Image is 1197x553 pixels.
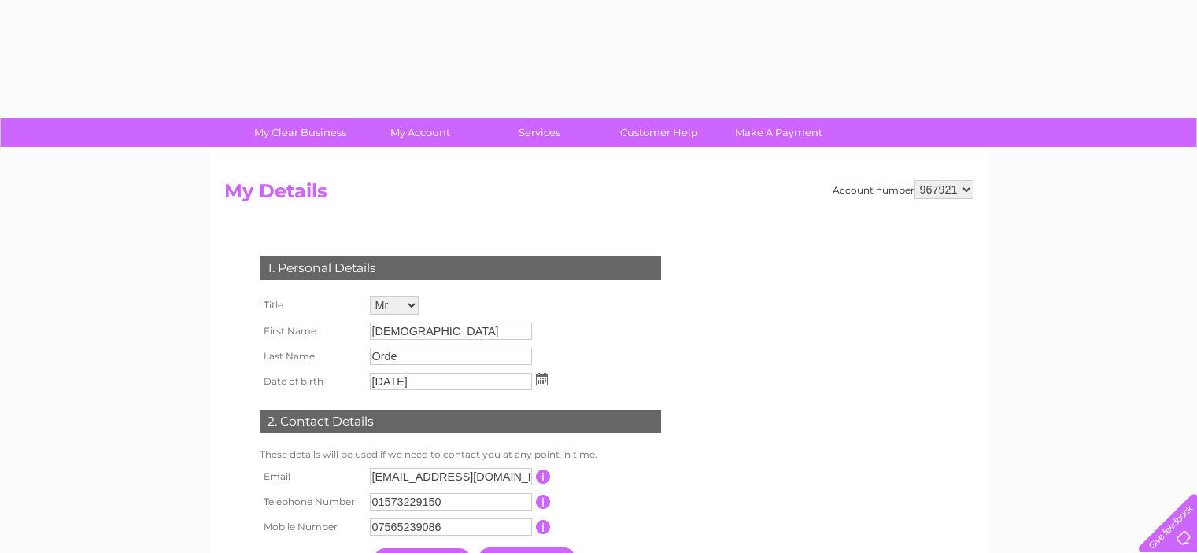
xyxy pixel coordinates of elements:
a: Customer Help [594,118,724,147]
div: 1. Personal Details [260,256,661,280]
th: Title [256,292,366,319]
a: Services [475,118,604,147]
input: Information [536,470,551,484]
div: Account number [833,180,973,199]
a: My Clear Business [235,118,365,147]
div: 2. Contact Details [260,410,661,433]
th: Date of birth [256,369,366,394]
a: My Account [355,118,485,147]
th: First Name [256,319,366,344]
h2: My Details [224,180,973,210]
th: Email [256,464,366,489]
a: Make A Payment [714,118,844,147]
input: Information [536,520,551,534]
th: Mobile Number [256,514,366,540]
th: Last Name [256,344,366,369]
td: These details will be used if we need to contact you at any point in time. [256,445,665,464]
input: Information [536,495,551,509]
th: Telephone Number [256,489,366,514]
img: ... [536,373,548,385]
